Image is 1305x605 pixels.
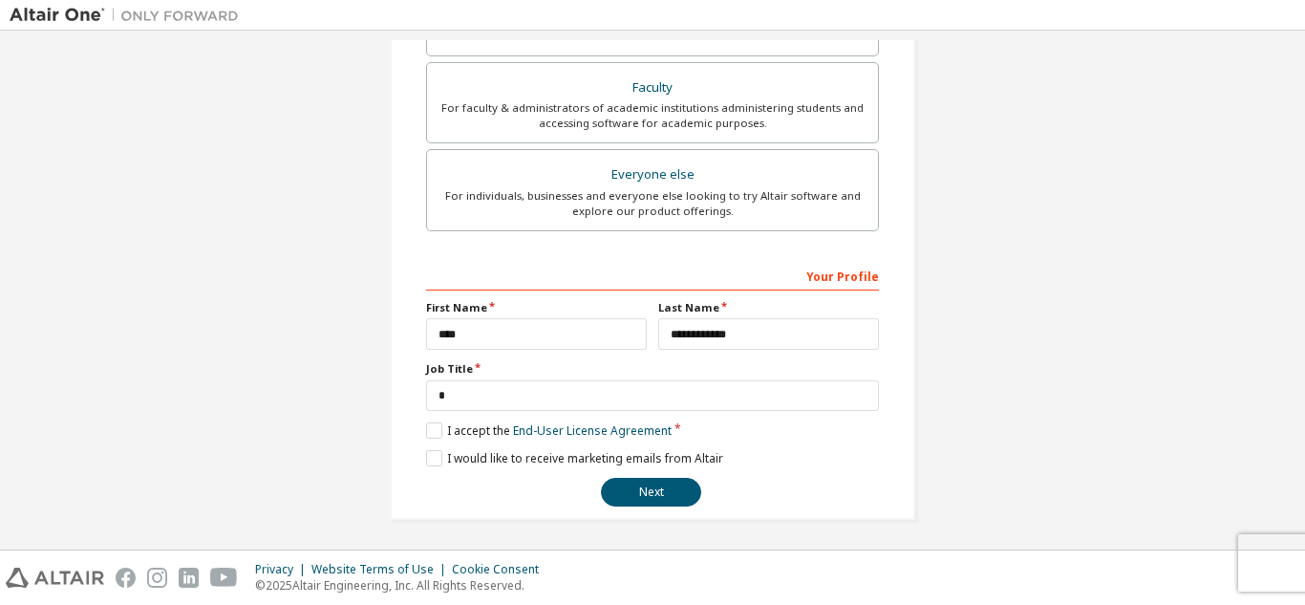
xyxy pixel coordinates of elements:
div: Your Profile [426,260,879,291]
a: End-User License Agreement [513,422,672,439]
img: facebook.svg [116,568,136,588]
div: Website Terms of Use [311,562,452,577]
label: Last Name [658,300,879,315]
div: Privacy [255,562,311,577]
div: Cookie Consent [452,562,550,577]
p: © 2025 Altair Engineering, Inc. All Rights Reserved. [255,577,550,594]
div: Faculty [439,75,866,101]
label: I would like to receive marketing emails from Altair [426,450,723,466]
img: Altair One [10,6,248,25]
label: First Name [426,300,647,315]
div: Everyone else [439,162,866,188]
button: Next [601,478,701,507]
img: altair_logo.svg [6,568,104,588]
label: Job Title [426,361,879,377]
img: youtube.svg [210,568,238,588]
img: instagram.svg [147,568,167,588]
div: For faculty & administrators of academic institutions administering students and accessing softwa... [439,100,866,131]
div: For individuals, businesses and everyone else looking to try Altair software and explore our prod... [439,188,866,219]
img: linkedin.svg [179,568,199,588]
label: I accept the [426,422,672,439]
